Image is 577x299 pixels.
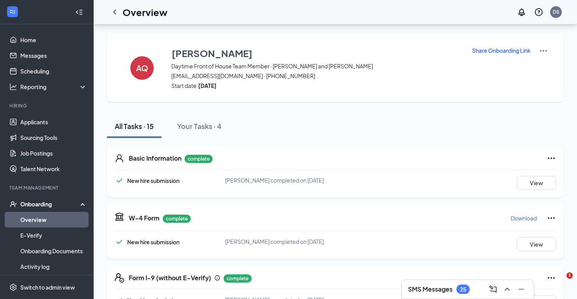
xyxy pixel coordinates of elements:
h5: Form I-9 (without E-Verify) [129,274,211,282]
svg: ChevronLeft [110,7,119,17]
svg: Checkmark [115,176,124,185]
svg: Ellipses [547,154,556,163]
span: New hire submission [127,238,179,245]
img: More Actions [539,46,548,56]
p: complete [163,215,191,223]
a: Job Postings [20,145,87,161]
button: View [517,176,556,190]
svg: Collapse [75,8,83,16]
button: ComposeMessage [487,283,499,295]
a: Home [20,32,87,48]
a: Talent Network [20,161,87,177]
h3: [PERSON_NAME] [172,47,252,60]
a: Activity log [20,259,87,274]
svg: Checkmark [115,237,124,247]
svg: UserCheck [9,200,17,208]
svg: Notifications [517,7,526,17]
svg: QuestionInfo [534,7,543,17]
span: Daytime Front of House Team Member · [PERSON_NAME] and [PERSON_NAME] [171,62,462,70]
svg: Ellipses [547,273,556,283]
button: Share Onboarding Link [472,46,531,55]
h3: SMS Messages [408,285,453,294]
svg: Settings [9,283,17,291]
span: Start date: [171,82,462,90]
a: Onboarding Documents [20,243,87,259]
button: AQ [123,46,162,90]
svg: User [115,154,124,163]
svg: Info [214,275,220,281]
svg: ComposeMessage [488,285,498,294]
p: complete [185,155,213,163]
span: New hire submission [127,177,179,184]
svg: ChevronUp [502,285,512,294]
a: E-Verify [20,227,87,243]
span: [EMAIL_ADDRESS][DOMAIN_NAME] · [PHONE_NUMBER] [171,72,462,80]
a: Sourcing Tools [20,130,87,145]
svg: Analysis [9,83,17,91]
div: Switch to admin view [20,283,75,291]
a: Overview [20,212,87,227]
p: Download [511,214,537,222]
svg: WorkstreamLogo [9,8,16,16]
h1: Overview [123,5,167,19]
span: [PERSON_NAME] completed on [DATE] [225,177,324,184]
span: [PERSON_NAME] completed on [DATE] [225,238,324,245]
svg: Ellipses [547,213,556,223]
a: Applicants [20,114,87,130]
svg: Minimize [517,285,526,294]
strong: [DATE] [198,82,217,89]
a: Scheduling [20,63,87,79]
div: 25 [460,286,466,293]
h4: AQ [136,65,148,71]
div: Team Management [9,184,85,191]
button: Minimize [515,283,527,295]
span: 1 [566,272,573,279]
div: Hiring [9,102,85,109]
div: Your Tasks · 4 [177,121,222,131]
div: DS [553,9,559,15]
button: Download [510,212,537,224]
button: [PERSON_NAME] [171,46,462,60]
a: Messages [20,48,87,63]
svg: TaxGovernmentIcon [115,212,124,221]
button: ChevronUp [501,283,513,295]
div: All Tasks · 15 [115,121,154,131]
div: Onboarding [20,200,80,208]
p: complete [224,274,252,283]
div: Reporting [20,83,87,91]
h5: W-4 Form [129,214,160,222]
h5: Basic Information [129,154,181,163]
iframe: Intercom live chat [550,272,569,291]
svg: FormI9EVerifyIcon [115,273,124,283]
p: Share Onboarding Link [472,47,531,54]
button: View [517,237,556,251]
